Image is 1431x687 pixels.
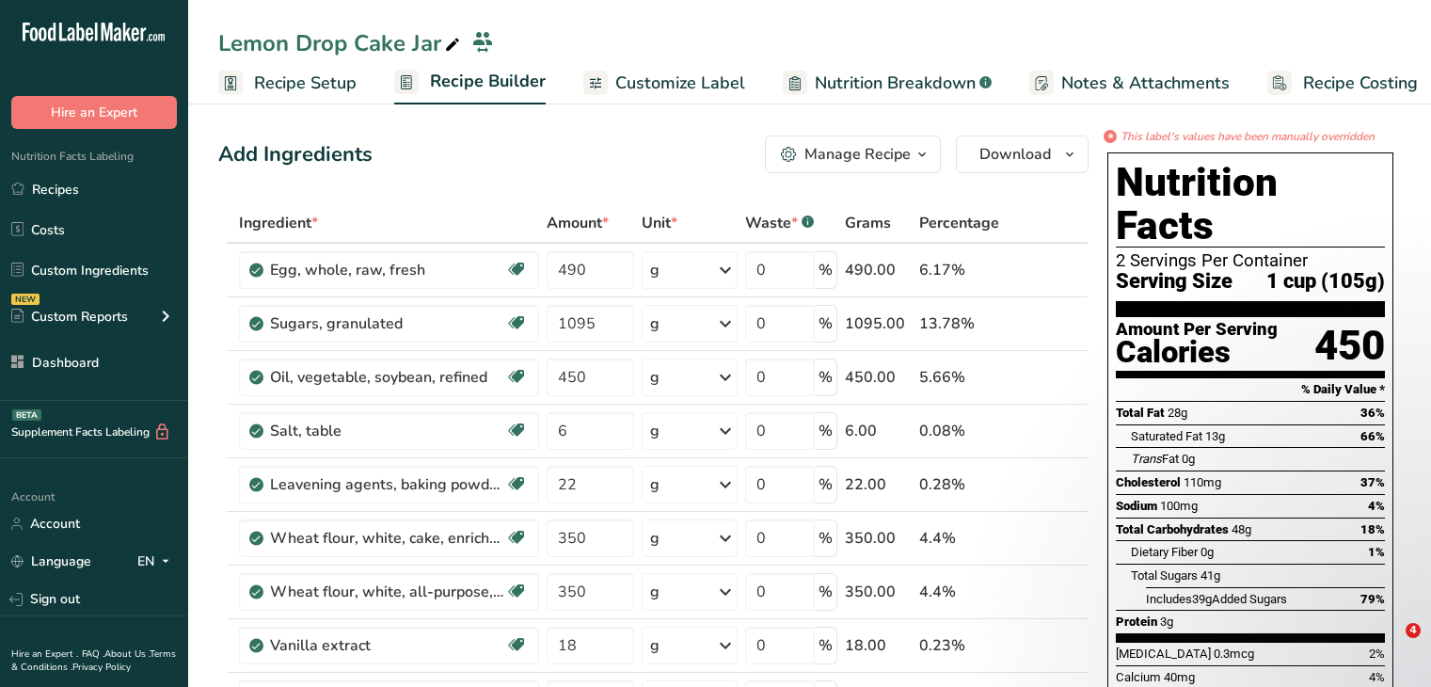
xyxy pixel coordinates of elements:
span: Percentage [919,212,999,234]
a: About Us . [104,647,150,661]
div: Amount Per Serving [1116,321,1278,339]
div: g [650,634,660,657]
span: Saturated Fat [1131,429,1202,443]
div: 0.28% [919,473,999,496]
div: 6.17% [919,259,999,281]
span: 40mg [1164,670,1195,684]
div: g [650,527,660,550]
a: Hire an Expert . [11,647,78,661]
span: Nutrition Breakdown [815,71,976,96]
div: 0.23% [919,634,999,657]
span: 66% [1360,429,1385,443]
span: Fat [1131,452,1179,466]
div: EN [137,551,177,573]
div: Sugars, granulated [270,312,505,335]
span: 4 [1406,623,1421,638]
a: Language [11,545,91,578]
a: Recipe Costing [1267,62,1418,104]
h1: Nutrition Facts [1116,161,1385,248]
span: 4% [1369,670,1385,684]
a: Recipe Builder [394,60,546,105]
button: Manage Recipe [765,136,941,173]
span: 110mg [1184,475,1221,489]
div: g [650,420,660,442]
div: g [650,473,660,496]
div: g [650,366,660,389]
span: Recipe Builder [430,69,546,94]
iframe: Intercom live chat [1367,623,1412,668]
div: 1095.00 [845,312,912,335]
span: 3g [1160,615,1173,629]
span: Calcium [1116,670,1161,684]
span: Recipe Costing [1303,71,1418,96]
div: Add Ingredients [218,139,373,170]
span: Serving Size [1116,270,1232,294]
div: 0.08% [919,420,999,442]
div: 4.4% [919,581,999,603]
section: % Daily Value * [1116,378,1385,401]
div: NEW [11,294,40,305]
i: This label's values have been manually overridden [1121,128,1375,145]
a: Customize Label [583,62,745,104]
div: g [650,581,660,603]
div: 350.00 [845,527,912,550]
div: 490.00 [845,259,912,281]
div: Waste [745,212,814,234]
div: Salt, table [270,420,505,442]
span: 28g [1168,406,1187,420]
div: Egg, whole, raw, fresh [270,259,505,281]
div: 450.00 [845,366,912,389]
div: Lemon Drop Cake Jar [218,26,464,60]
div: g [650,312,660,335]
a: Nutrition Breakdown [783,62,992,104]
div: Manage Recipe [804,143,911,166]
div: 13.78% [919,312,999,335]
span: [MEDICAL_DATA] [1116,647,1211,661]
div: Vanilla extract [270,634,505,657]
div: Calories [1116,339,1278,366]
div: BETA [12,409,41,421]
span: Amount [547,212,609,234]
span: Ingredient [239,212,318,234]
span: Total Fat [1116,406,1165,420]
span: 13g [1205,429,1225,443]
span: Customize Label [615,71,745,96]
span: 0.3mcg [1214,647,1254,661]
div: Oil, vegetable, soybean, refined [270,366,505,389]
span: Download [979,143,1051,166]
div: Custom Reports [11,307,128,327]
a: FAQ . [82,647,104,661]
a: Notes & Attachments [1029,62,1230,104]
div: 450 [1314,321,1385,371]
div: 4.4% [919,527,999,550]
a: Recipe Setup [218,62,357,104]
span: Cholesterol [1116,475,1181,489]
div: Leavening agents, baking powder, low-sodium [270,473,505,496]
button: Hire an Expert [11,96,177,129]
span: Protein [1116,615,1157,629]
div: 5.66% [919,366,999,389]
div: 350.00 [845,581,912,603]
div: 18.00 [845,634,912,657]
span: 37% [1360,475,1385,489]
div: Wheat flour, white, all-purpose, unenriched [270,581,505,603]
div: 2 Servings Per Container [1116,251,1385,270]
span: Recipe Setup [254,71,357,96]
i: Trans [1131,452,1162,466]
div: Wheat flour, white, cake, enriched [270,527,505,550]
span: 1 cup (105g) [1266,270,1385,294]
button: Download [956,136,1089,173]
a: Privacy Policy [72,661,131,674]
span: 36% [1360,406,1385,420]
span: Notes & Attachments [1061,71,1230,96]
a: Terms & Conditions . [11,647,176,674]
span: Unit [642,212,677,234]
span: Grams [845,212,891,234]
div: g [650,259,660,281]
div: 22.00 [845,473,912,496]
span: 0g [1182,452,1195,466]
div: 6.00 [845,420,912,442]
